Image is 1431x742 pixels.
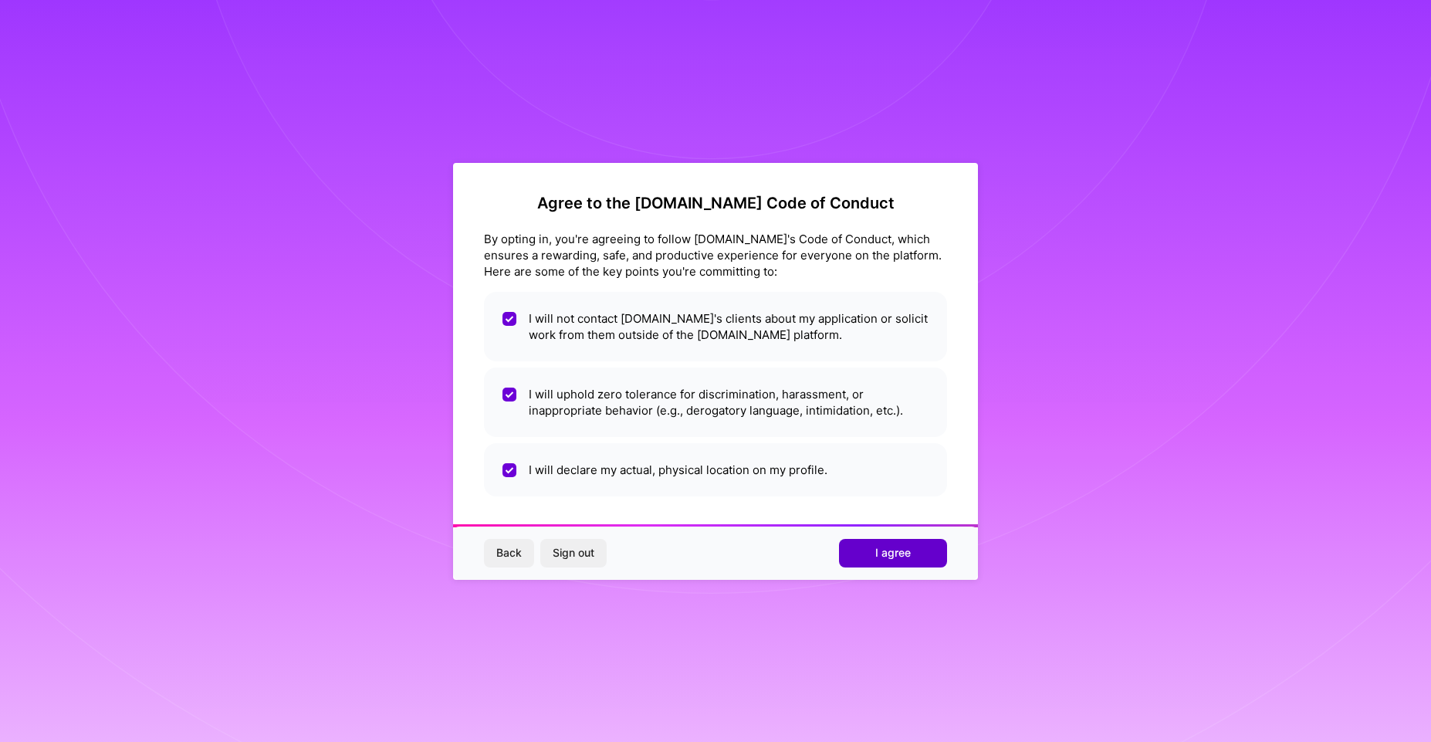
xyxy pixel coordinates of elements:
button: Back [484,539,534,567]
li: I will uphold zero tolerance for discrimination, harassment, or inappropriate behavior (e.g., der... [484,368,947,437]
span: Back [496,545,522,561]
span: Sign out [553,545,594,561]
button: Sign out [540,539,607,567]
li: I will declare my actual, physical location on my profile. [484,443,947,496]
span: I agree [875,545,911,561]
button: I agree [839,539,947,567]
li: I will not contact [DOMAIN_NAME]'s clients about my application or solicit work from them outside... [484,292,947,361]
h2: Agree to the [DOMAIN_NAME] Code of Conduct [484,194,947,212]
div: By opting in, you're agreeing to follow [DOMAIN_NAME]'s Code of Conduct, which ensures a rewardin... [484,231,947,280]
